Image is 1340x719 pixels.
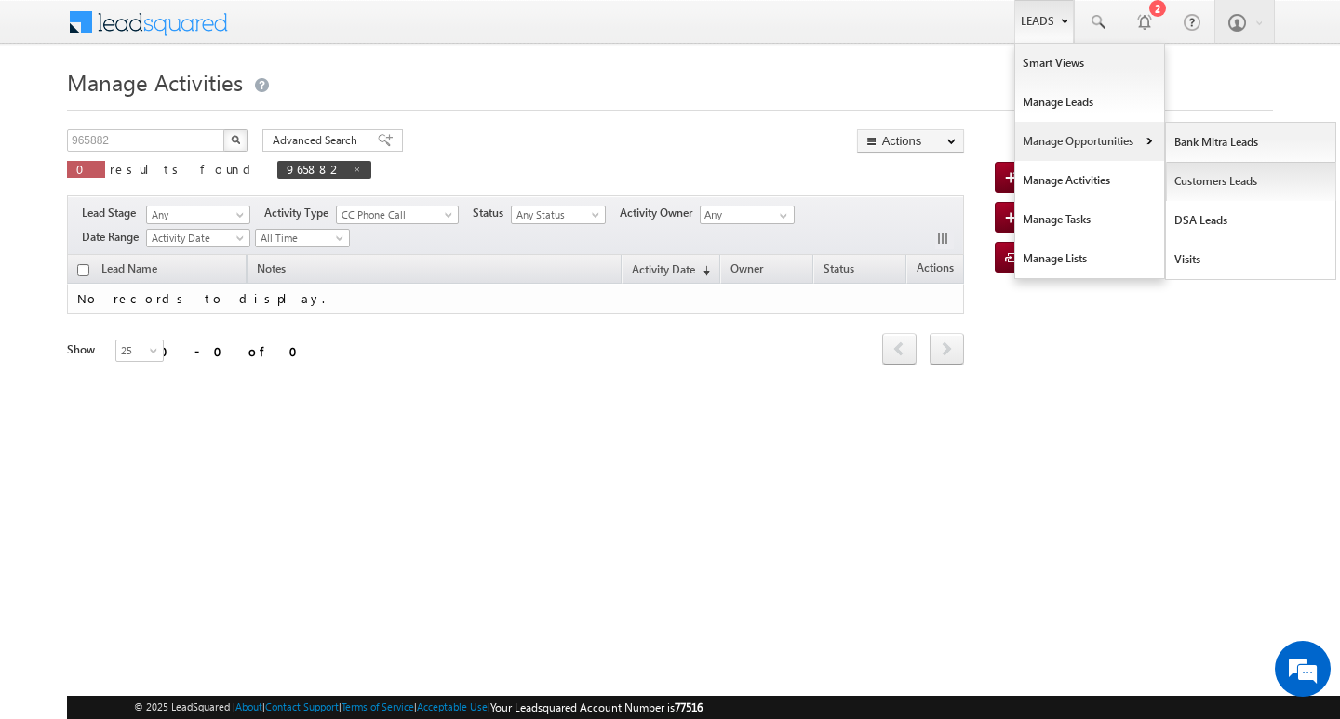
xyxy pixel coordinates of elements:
a: Manage Leads [1015,83,1164,122]
a: Smart Views [1015,44,1164,83]
span: prev [882,333,917,365]
a: Manage Opportunities [1015,122,1164,161]
span: Your Leadsquared Account Number is [490,700,703,714]
span: © 2025 LeadSquared | | | | | [134,699,703,716]
span: 0 [76,161,96,177]
a: Show All Items [770,206,793,225]
div: 0 - 0 of 0 [160,340,309,362]
span: Activity Owner [620,205,700,221]
span: Activity Type [264,205,336,221]
span: Owner [730,261,763,275]
a: Any [146,206,250,224]
textarea: Type your message and hit 'Enter' [24,172,340,557]
span: Status [824,261,854,275]
span: Lead Stage [82,205,143,221]
a: 25 [115,340,164,362]
a: Acceptable Use [417,700,488,712]
div: Chat with us now [97,98,313,122]
img: d_60004797649_company_0_60004797649 [32,98,78,122]
a: Customers Leads [1166,162,1336,201]
span: next [930,333,964,365]
span: Manage Activities [67,67,243,97]
a: Visits [1166,240,1336,279]
span: Lead Name [92,259,167,283]
span: 965882 [287,161,343,177]
span: All Time [256,230,344,246]
div: Minimize live chat window [305,9,350,54]
a: Manage Activities [1015,161,1164,200]
a: Activity Date [146,229,250,247]
span: Actions [907,258,963,282]
a: Terms of Service [342,700,414,712]
span: (sorted descending) [695,263,710,278]
a: Any Status [511,206,606,224]
span: 25 [116,342,166,359]
a: Activity Date(sorted descending) [623,259,719,283]
span: results found [110,161,258,177]
div: Show [67,341,100,358]
button: Actions [857,129,964,153]
a: Manage Lists [1015,239,1164,278]
em: Start Chat [253,573,338,598]
a: next [930,335,964,365]
a: About [235,700,262,712]
a: CC Phone Call [336,206,459,224]
td: No records to display. [67,284,964,314]
span: Notes [248,259,295,283]
span: Date Range [82,229,146,246]
img: Search [231,135,240,144]
a: Bank Mitra Leads [1166,123,1336,162]
input: Type to Search [700,206,795,224]
a: prev [882,335,917,365]
span: Any [147,206,244,223]
input: Check all records [77,264,89,276]
span: Status [473,205,511,221]
span: Activity Date [147,230,244,246]
a: All Time [255,229,350,247]
span: CC Phone Call [337,206,449,223]
a: Manage Tasks [1015,200,1164,239]
span: 77516 [675,700,703,714]
a: Contact Support [265,700,339,712]
a: DSA Leads [1166,201,1336,240]
span: Any Status [512,206,600,223]
span: Advanced Search [273,132,363,149]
